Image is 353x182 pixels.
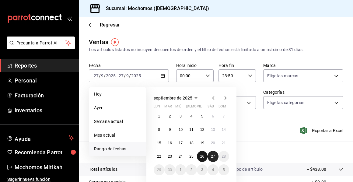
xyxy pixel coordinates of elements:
span: Elige las categorías [267,100,304,106]
abbr: 29 de septiembre de 2025 [157,168,161,172]
span: septiembre de 2025 [154,96,192,100]
button: 13 de septiembre de 2025 [208,124,218,135]
abbr: 15 de septiembre de 2025 [157,141,161,145]
span: / [99,73,101,78]
label: Marca [263,63,343,68]
abbr: 21 de septiembre de 2025 [222,141,226,145]
h3: Sucursal: Mochomos ([DEMOGRAPHIC_DATA]) [101,5,209,12]
button: 23 de septiembre de 2025 [164,151,175,162]
abbr: 1 de septiembre de 2025 [158,114,160,118]
abbr: 3 de septiembre de 2025 [180,114,182,118]
label: Fecha [89,63,169,68]
span: Semana actual [94,118,141,125]
p: + $438.00 [307,166,326,173]
button: 1 de octubre de 2025 [175,164,186,175]
abbr: 27 de septiembre de 2025 [211,154,215,159]
abbr: 20 de septiembre de 2025 [211,141,215,145]
span: Ayuda [15,134,66,142]
span: Mochomos Mitikah [15,163,74,171]
abbr: 28 de septiembre de 2025 [222,154,226,159]
span: Rango de fechas [94,146,141,152]
input: -- [118,73,124,78]
abbr: 26 de septiembre de 2025 [200,154,204,159]
button: 18 de septiembre de 2025 [186,138,197,149]
a: Pregunta a Parrot AI [4,44,75,51]
abbr: martes [164,104,172,111]
abbr: 25 de septiembre de 2025 [189,154,193,159]
abbr: 2 de septiembre de 2025 [169,114,171,118]
abbr: 11 de septiembre de 2025 [189,128,193,132]
span: / [129,73,131,78]
button: 24 de septiembre de 2025 [175,151,186,162]
img: Tooltip marker [111,38,119,46]
abbr: 14 de septiembre de 2025 [222,128,226,132]
button: open_drawer_menu [67,16,72,21]
abbr: 4 de septiembre de 2025 [190,114,193,118]
abbr: 4 de octubre de 2025 [212,168,214,172]
span: Reportes [15,61,74,70]
button: 5 de octubre de 2025 [218,164,229,175]
button: 19 de septiembre de 2025 [197,138,208,149]
button: 27 de septiembre de 2025 [208,151,218,162]
label: Categorías [263,90,343,94]
input: ---- [131,73,141,78]
button: 3 de septiembre de 2025 [175,111,186,122]
abbr: 13 de septiembre de 2025 [211,128,215,132]
abbr: 12 de septiembre de 2025 [200,128,204,132]
span: Regresar [100,22,120,28]
button: Regresar [89,22,120,28]
button: 21 de septiembre de 2025 [218,138,229,149]
div: Ventas [89,37,108,47]
abbr: 30 de septiembre de 2025 [168,168,172,172]
button: 8 de septiembre de 2025 [154,124,164,135]
button: 9 de septiembre de 2025 [164,124,175,135]
span: / [124,73,126,78]
button: septiembre de 2025 [154,94,200,102]
span: Hoy [94,91,141,97]
span: Facturación [15,91,74,100]
span: / [104,73,106,78]
abbr: 5 de septiembre de 2025 [201,114,203,118]
abbr: 17 de septiembre de 2025 [179,141,183,145]
input: -- [126,73,129,78]
button: 25 de septiembre de 2025 [186,151,197,162]
abbr: 3 de octubre de 2025 [201,168,203,172]
button: 1 de septiembre de 2025 [154,111,164,122]
abbr: 16 de septiembre de 2025 [168,141,172,145]
button: 2 de septiembre de 2025 [164,111,175,122]
button: 12 de septiembre de 2025 [197,124,208,135]
button: 29 de septiembre de 2025 [154,164,164,175]
abbr: 2 de octubre de 2025 [190,168,193,172]
span: Mes actual [94,132,141,138]
button: 11 de septiembre de 2025 [186,124,197,135]
label: Hora inicio [176,63,214,68]
abbr: 18 de septiembre de 2025 [189,141,193,145]
label: Hora fin [218,63,256,68]
abbr: 9 de septiembre de 2025 [169,128,171,132]
span: Ayer [94,105,141,111]
button: 14 de septiembre de 2025 [218,124,229,135]
button: Pregunta a Parrot AI [7,37,75,49]
abbr: sábado [208,104,214,111]
button: 16 de septiembre de 2025 [164,138,175,149]
button: 28 de septiembre de 2025 [218,151,229,162]
button: 7 de septiembre de 2025 [218,111,229,122]
abbr: 5 de octubre de 2025 [223,168,225,172]
button: 4 de octubre de 2025 [208,164,218,175]
button: 3 de octubre de 2025 [197,164,208,175]
abbr: 24 de septiembre de 2025 [179,154,183,159]
button: 26 de septiembre de 2025 [197,151,208,162]
input: -- [93,73,99,78]
span: Personal [15,76,74,85]
button: 10 de septiembre de 2025 [175,124,186,135]
span: Elige las marcas [267,73,298,79]
span: - [117,73,118,78]
button: 2 de octubre de 2025 [186,164,197,175]
button: 22 de septiembre de 2025 [154,151,164,162]
button: 20 de septiembre de 2025 [208,138,218,149]
abbr: 8 de septiembre de 2025 [158,128,160,132]
button: 5 de septiembre de 2025 [197,111,208,122]
button: 4 de septiembre de 2025 [186,111,197,122]
abbr: 1 de octubre de 2025 [180,168,182,172]
abbr: jueves [186,104,222,111]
